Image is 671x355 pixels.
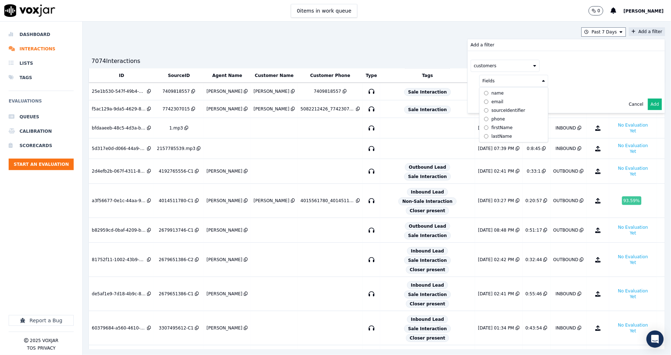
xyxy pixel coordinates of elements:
[581,27,626,37] button: Past 7 Days
[589,6,611,15] button: 0
[207,325,243,331] div: [PERSON_NAME]
[405,163,450,171] span: Outbound Lead
[525,291,542,297] div: 0:55:46
[407,281,448,289] span: Inbound Lead
[553,257,579,263] div: OUTBOUND
[255,73,294,78] button: Customer Name
[301,198,355,204] div: 4015561780_4014511780
[291,4,358,18] button: 0items in work queue
[484,108,489,113] input: sourceIdentifier
[484,100,489,104] input: email
[484,117,489,122] input: phone
[37,345,55,351] button: Privacy
[406,207,449,215] span: Closer present
[92,146,146,151] div: 5d317e0d-d066-44a9-8860-954fcb4aec50
[404,88,451,96] span: Sale Interaction
[556,325,576,331] div: INBOUND
[207,257,243,263] div: [PERSON_NAME]
[527,146,541,151] div: 0:8:45
[9,56,74,70] a: Lists
[484,126,489,130] input: firstName
[612,321,654,335] button: No Evaluation Yet
[478,291,514,297] div: [DATE] 02:41 PM
[92,88,146,94] div: 25e1b530-547f-49b4-b5b2-ca27abfcad5e
[648,99,662,110] button: Add
[159,168,194,174] div: 4192765556-C1
[92,227,146,233] div: b82959cd-0baf-4209-b803-53c72457b31a
[9,138,74,153] a: Scorecards
[9,124,74,138] a: Calibration
[404,232,451,240] span: Sale Interaction
[553,168,579,174] div: OUTBOUND
[478,325,514,331] div: [DATE] 01:34 PM
[478,257,514,263] div: [DATE] 02:42 PM
[212,73,242,78] button: Agent Name
[612,121,654,135] button: No Evaluation Yet
[612,164,654,178] button: No Evaluation Yet
[598,8,601,14] p: 0
[556,125,576,131] div: INBOUND
[27,345,36,351] button: TOS
[168,73,190,78] button: SourceID
[159,227,194,233] div: 2679913746-C1
[405,222,450,230] span: Outbound Lead
[407,315,448,323] span: Inbound Lead
[624,9,664,14] span: [PERSON_NAME]
[525,325,542,331] div: 0:43:54
[407,188,448,196] span: Inbound Lead
[398,197,457,205] span: Non-Sale Interaction
[422,73,433,78] button: Tags
[553,227,579,233] div: OUTBOUND
[254,198,289,204] div: [PERSON_NAME]
[169,125,183,131] div: 1.mp3
[553,198,579,204] div: OUTBOUND
[163,106,190,112] div: 7742307015
[478,168,514,174] div: [DATE] 02:41 PM
[301,106,355,112] div: 5082212426_7742307015
[366,73,377,78] button: Type
[92,198,146,204] div: a3f56677-0e1c-44aa-9c37-d198d99292f4
[556,146,576,151] div: INBOUND
[404,173,451,181] span: Sale Interaction
[406,334,449,342] span: Closer present
[525,257,542,263] div: 0:32:44
[478,125,514,131] div: [DATE] 09:02 PM
[310,73,350,78] button: Customer Phone
[492,108,525,113] div: sourceIdentifier
[612,252,654,267] button: No Evaluation Yet
[254,106,289,112] div: [PERSON_NAME]
[647,331,664,348] div: Open Intercom Messenger
[612,287,654,301] button: No Evaluation Yet
[589,6,604,15] button: 0
[9,27,74,42] a: Dashboard
[119,73,124,78] button: ID
[478,227,514,233] div: [DATE] 08:48 PM
[92,291,146,297] div: de5af1e9-7d18-4b9c-8b32-dab5cdf1ed6b
[157,146,195,151] div: 2157785539.mp3
[406,266,449,274] span: Closer present
[92,257,146,263] div: 81752f11-1002-43b9-8b8a-19167e612d85
[159,325,194,331] div: 3307495612-C1
[9,70,74,85] a: Tags
[207,227,243,233] div: [PERSON_NAME]
[492,116,505,122] div: phone
[404,325,451,333] span: Sale Interaction
[484,134,489,139] input: lastName
[556,291,576,297] div: INBOUND
[484,91,489,96] input: name
[525,227,542,233] div: 0:51:17
[9,159,74,170] button: Start an Evaluation
[404,256,451,264] span: Sale Interaction
[159,257,194,263] div: 2679651386-C2
[92,325,146,331] div: 60379684-a560-4610-9e7d-3fa989a0aee9
[9,315,74,326] button: Report a Bug
[207,88,243,94] div: [PERSON_NAME]
[207,168,243,174] div: [PERSON_NAME]
[612,223,654,237] button: No Evaluation Yet
[479,75,548,87] button: Fields
[207,291,243,297] div: [PERSON_NAME]
[4,4,55,17] img: voxjar logo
